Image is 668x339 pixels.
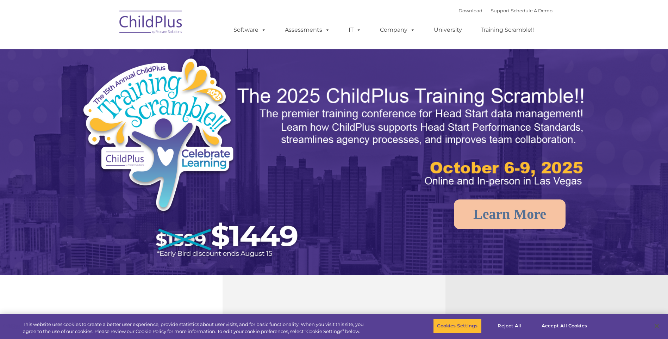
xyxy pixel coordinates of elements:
font: | [458,8,552,13]
a: Software [226,23,273,37]
a: University [427,23,469,37]
button: Reject All [488,319,532,333]
a: Learn More [454,199,566,229]
button: Cookies Settings [433,319,481,333]
button: Close [649,318,664,334]
a: IT [342,23,368,37]
a: Training Scramble!! [474,23,541,37]
button: Accept All Cookies [538,319,591,333]
a: Download [458,8,482,13]
div: This website uses cookies to create a better user experience, provide statistics about user visit... [23,321,367,335]
a: Assessments [278,23,337,37]
a: Support [491,8,510,13]
img: ChildPlus by Procare Solutions [116,6,186,41]
a: Company [373,23,422,37]
a: Schedule A Demo [511,8,552,13]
